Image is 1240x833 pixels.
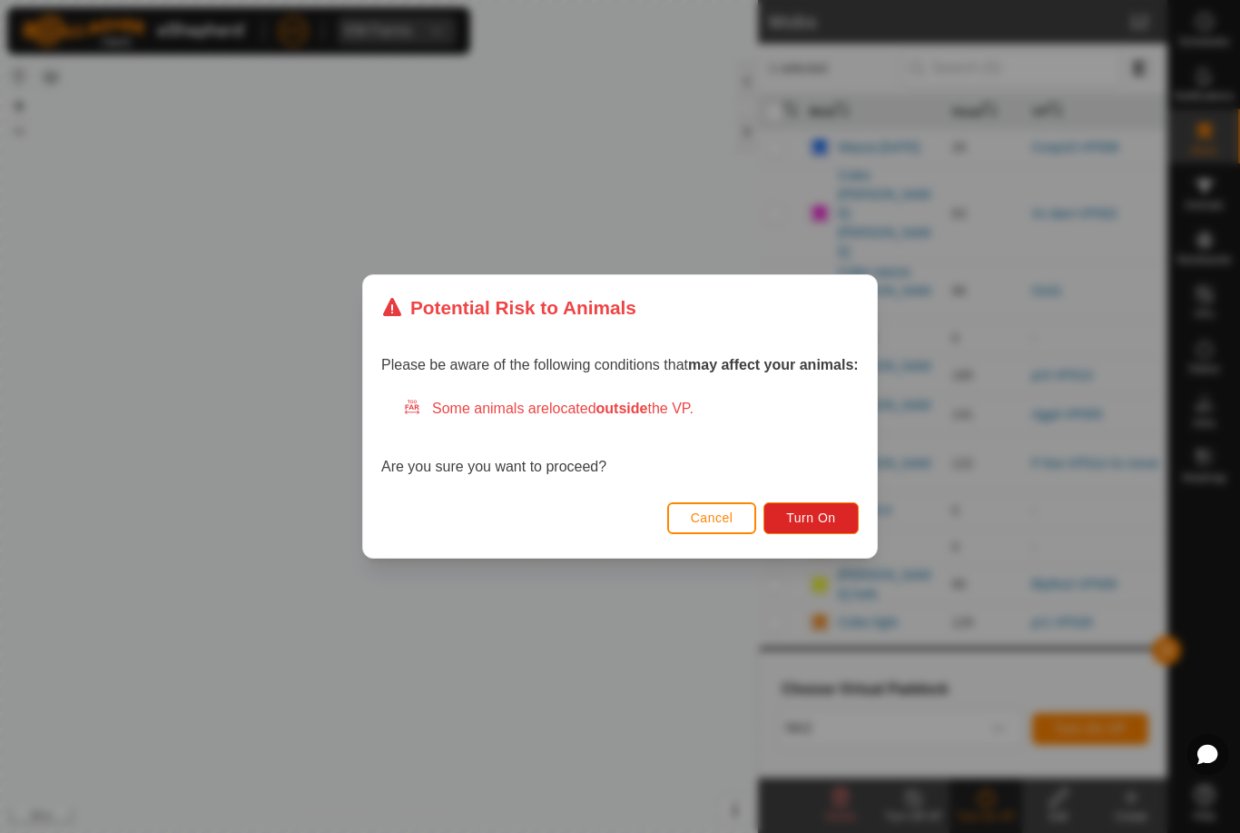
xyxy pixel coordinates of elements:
span: Cancel [691,511,733,525]
strong: may affect your animals: [688,357,859,372]
span: located the VP. [549,401,694,416]
button: Cancel [667,502,757,534]
div: Are you sure you want to proceed? [381,398,859,478]
span: Please be aware of the following conditions that [381,357,859,372]
button: Turn On [764,502,859,534]
strong: outside [596,401,648,416]
div: Potential Risk to Animals [381,293,636,322]
div: Some animals are [403,398,859,420]
span: Turn On [787,511,836,525]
